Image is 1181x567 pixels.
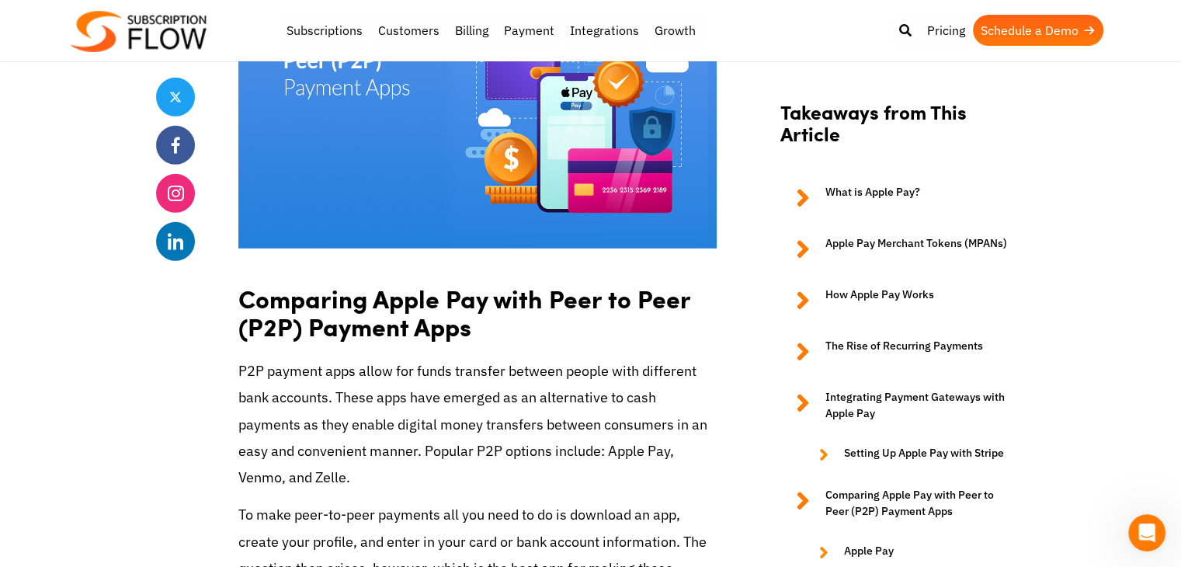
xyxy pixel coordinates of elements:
[1128,514,1165,551] iframe: Intercom live chat
[562,15,647,46] a: Integrations
[804,445,1010,464] a: Setting Up Apple Pay with Stripe
[919,15,973,46] a: Pricing
[780,487,1010,520] a: Comparing Apple Pay with Peer to Peer (P2P) Payment Apps
[780,100,1010,161] h2: Takeaways from This Article
[804,543,1010,562] a: Apple Pay
[71,11,207,52] img: Subscriptionflow
[780,235,1010,263] a: Apple Pay Merchant Tokens (MPANs)
[780,338,1010,366] a: The Rise of Recurring Payments
[647,15,703,46] a: Growth
[780,287,1010,315] a: How Apple Pay Works
[370,15,447,46] a: Customers
[780,184,1010,212] a: What is Apple Pay?
[973,15,1103,46] a: Schedule a Demo
[780,389,1010,422] a: Integrating Payment Gateways with Apple Pay
[496,15,562,46] a: Payment
[238,358,717,491] p: P2P payment apps allow for funds transfer between people with different bank accounts. These apps...
[238,269,717,346] h2: Comparing Apple Pay with Peer to Peer (P2P) Payment Apps
[447,15,496,46] a: Billing
[279,15,370,46] a: Subscriptions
